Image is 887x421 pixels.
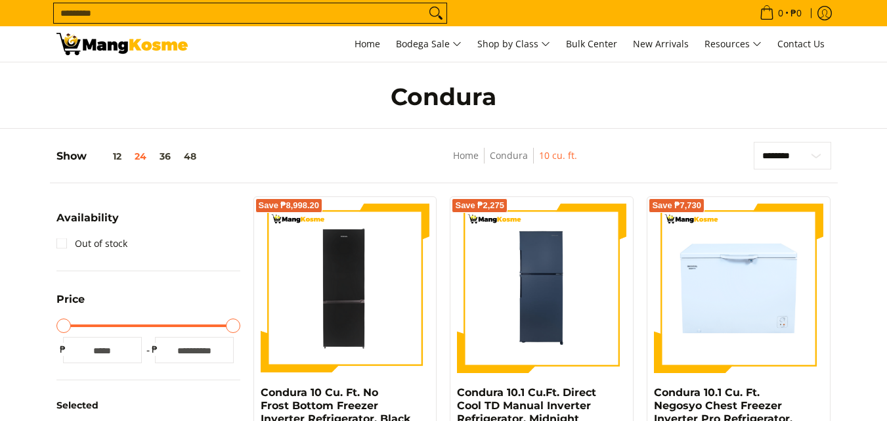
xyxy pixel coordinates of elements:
button: 36 [153,151,177,162]
span: 10 cu. ft. [539,148,577,164]
a: Bulk Center [559,26,624,62]
h5: Show [56,150,203,163]
span: Bodega Sale [396,36,462,53]
button: 48 [177,151,203,162]
a: Resources [698,26,768,62]
nav: Main Menu [201,26,831,62]
button: 24 [128,151,153,162]
span: Save ₱7,730 [652,202,701,210]
a: Contact Us [771,26,831,62]
img: Condura 10 Cu. Ft. No Frost Bottom Freezer Inverter Refrigerator, Black Matte, CBF312i (Class A) [261,204,430,373]
span: ₱0 [789,9,804,18]
img: Condura 10.1 Cu. Ft. Negosyo Chest Freezer Inverter Pro Refrigerator, White, CCF310Ri (Class A) [654,204,823,373]
span: 0 [776,9,785,18]
a: Home [348,26,387,62]
button: 12 [87,151,128,162]
span: Shop by Class [477,36,550,53]
a: Out of stock [56,233,127,254]
summary: Open [56,294,85,315]
span: ₱ [148,343,162,356]
span: Home [355,37,380,50]
a: New Arrivals [626,26,695,62]
span: Price [56,294,85,305]
span: • [756,6,806,20]
span: Resources [704,36,762,53]
span: New Arrivals [633,37,689,50]
span: Save ₱2,275 [455,202,504,210]
img: condura-10..cubic-feet-two-door-manual-inverter-ref-midnight-sapphire-CTD102MNi-full-view-mang-kosme [457,206,626,371]
a: Bodega Sale [389,26,468,62]
h6: Selected [56,400,240,412]
span: Contact Us [777,37,825,50]
button: Search [425,3,446,23]
span: Bulk Center [566,37,617,50]
img: Condura 10 cu. ft. | Mang Kosme [56,33,188,55]
h1: Condura [188,82,700,112]
a: Shop by Class [471,26,557,62]
a: Condura [490,149,528,162]
span: Save ₱8,998.20 [259,202,320,210]
span: Availability [56,213,119,223]
span: ₱ [56,343,70,356]
summary: Open [56,213,119,233]
a: Home [453,149,479,162]
nav: Breadcrumbs [359,148,670,177]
